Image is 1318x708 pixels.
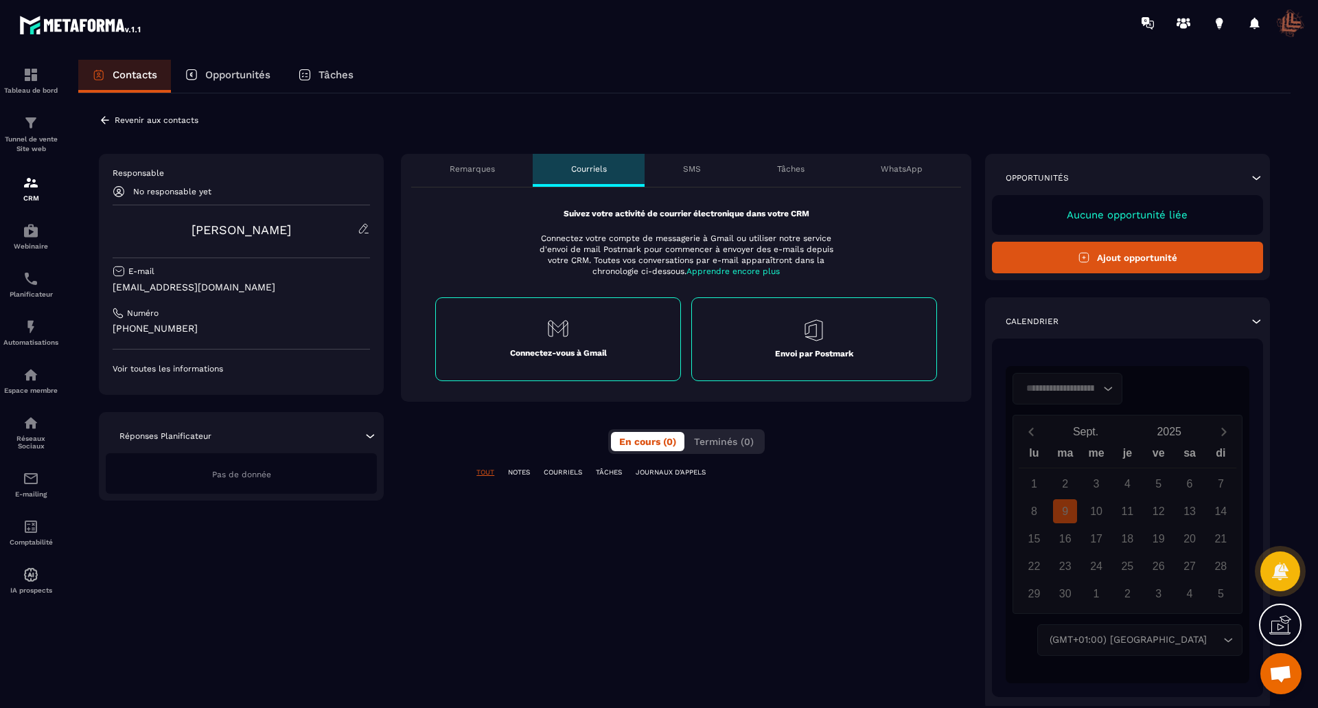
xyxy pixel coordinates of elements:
[450,163,495,174] p: Remarques
[3,56,58,104] a: formationformationTableau de bord
[619,436,676,447] span: En cours (0)
[775,348,853,359] p: Envoi par Postmark
[881,163,923,174] p: WhatsApp
[3,104,58,164] a: formationformationTunnel de vente Site web
[3,490,58,498] p: E-mailing
[113,322,370,335] p: [PHONE_NUMBER]
[284,60,367,93] a: Tâches
[23,518,39,535] img: accountant
[3,308,58,356] a: automationsautomationsAutomatisations
[133,187,211,196] p: No responsable yet
[3,194,58,202] p: CRM
[3,87,58,94] p: Tableau de bord
[1006,316,1059,327] p: Calendrier
[777,163,805,174] p: Tâches
[611,432,684,451] button: En cours (0)
[510,347,607,358] p: Connectez-vous à Gmail
[19,12,143,37] img: logo
[192,222,291,237] a: [PERSON_NAME]
[319,69,354,81] p: Tâches
[3,387,58,394] p: Espace membre
[3,290,58,298] p: Planificateur
[113,168,370,179] p: Responsable
[78,60,171,93] a: Contacts
[508,468,530,477] p: NOTES
[3,212,58,260] a: automationsautomationsWebinaire
[127,308,159,319] p: Numéro
[113,363,370,374] p: Voir toutes les informations
[992,242,1263,273] button: Ajout opportunité
[23,470,39,487] img: email
[3,586,58,594] p: IA prospects
[23,222,39,239] img: automations
[544,468,582,477] p: COURRIELS
[171,60,284,93] a: Opportunités
[435,208,937,219] p: Suivez votre activité de courrier électronique dans votre CRM
[3,404,58,460] a: social-networksocial-networkRéseaux Sociaux
[23,415,39,431] img: social-network
[212,470,271,479] span: Pas de donnée
[23,271,39,287] img: scheduler
[1006,172,1069,183] p: Opportunités
[3,135,58,154] p: Tunnel de vente Site web
[119,431,211,442] p: Réponses Planificateur
[23,319,39,335] img: automations
[3,508,58,556] a: accountantaccountantComptabilité
[3,435,58,450] p: Réseaux Sociaux
[686,266,780,276] span: Apprendre encore plus
[205,69,270,81] p: Opportunités
[571,163,607,174] p: Courriels
[128,266,154,277] p: E-mail
[3,356,58,404] a: automationsautomationsEspace membre
[476,468,494,477] p: TOUT
[23,115,39,131] img: formation
[23,367,39,383] img: automations
[694,436,754,447] span: Terminés (0)
[683,163,701,174] p: SMS
[3,260,58,308] a: schedulerschedulerPlanificateur
[3,164,58,212] a: formationformationCRM
[3,242,58,250] p: Webinaire
[115,115,198,125] p: Revenir aux contacts
[113,69,157,81] p: Contacts
[1006,209,1249,221] p: Aucune opportunité liée
[23,567,39,583] img: automations
[3,460,58,508] a: emailemailE-mailing
[3,339,58,346] p: Automatisations
[636,468,706,477] p: JOURNAUX D'APPELS
[23,67,39,83] img: formation
[1260,653,1302,694] div: Ouvrir le chat
[531,233,842,277] p: Connectez votre compte de messagerie à Gmail ou utiliser notre service d'envoi de mail Postmark p...
[3,538,58,546] p: Comptabilité
[686,432,762,451] button: Terminés (0)
[23,174,39,191] img: formation
[596,468,622,477] p: TÂCHES
[113,281,370,294] p: [EMAIL_ADDRESS][DOMAIN_NAME]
